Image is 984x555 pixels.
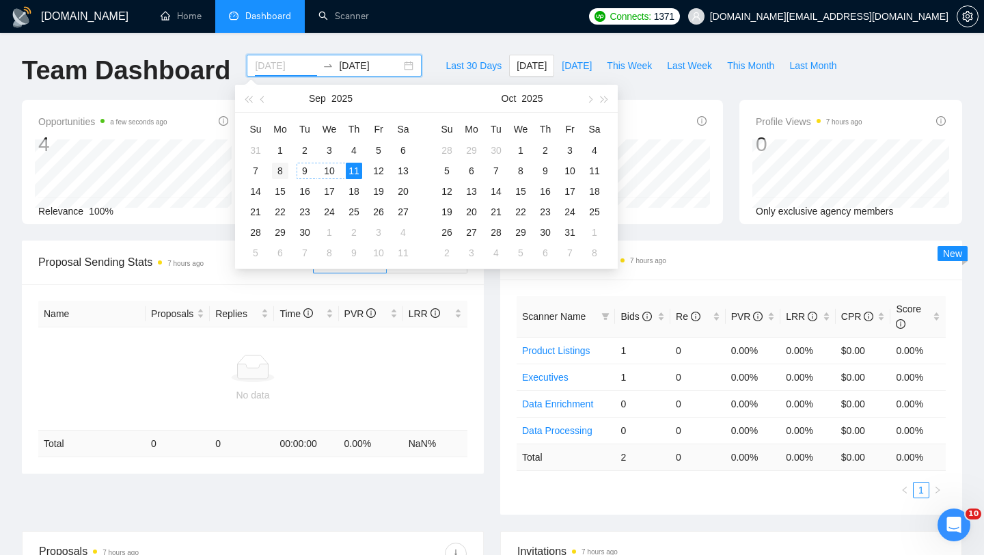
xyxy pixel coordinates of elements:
div: 10 [321,163,338,179]
td: 2025-10-17 [558,181,582,202]
div: 14 [488,183,504,200]
span: Dashboard [245,10,291,22]
span: info-circle [936,116,946,126]
td: 0.00% [890,337,946,364]
td: 2025-10-16 [533,181,558,202]
div: 17 [562,183,578,200]
div: 7 [562,245,578,261]
div: 1 [586,224,603,241]
div: 9 [297,163,313,179]
td: 0.00% [726,364,781,390]
div: 29 [512,224,529,241]
span: Opportunities [38,113,167,130]
td: 2025-11-01 [582,222,607,243]
time: 7 hours ago [630,257,666,265]
td: 2025-11-02 [435,243,459,263]
td: 2025-11-04 [484,243,508,263]
td: 1 [615,337,670,364]
div: 24 [321,204,338,220]
a: Product Listings [522,345,590,356]
td: 2025-09-17 [317,181,342,202]
td: 2025-10-19 [435,202,459,222]
div: 13 [463,183,480,200]
td: 2025-11-05 [508,243,533,263]
div: 28 [439,142,455,159]
button: Oct [502,85,517,112]
a: Executives [522,372,569,383]
td: 2025-09-06 [391,140,415,161]
div: 6 [463,163,480,179]
span: info-circle [430,308,440,318]
td: 2025-11-06 [533,243,558,263]
span: Profile Views [756,113,862,130]
span: Last Week [667,58,712,73]
td: 2025-10-31 [558,222,582,243]
span: LRR [409,308,440,319]
span: [DATE] [562,58,592,73]
img: upwork-logo.png [594,11,605,22]
span: New [943,248,962,259]
td: 2025-10-27 [459,222,484,243]
td: 0 [670,417,726,444]
th: Fr [558,118,582,140]
div: 25 [346,204,362,220]
div: 3 [562,142,578,159]
td: 2025-09-20 [391,181,415,202]
td: 2025-09-14 [243,181,268,202]
button: Sep [309,85,326,112]
td: 2025-10-12 [435,181,459,202]
span: Re [676,311,700,322]
th: We [317,118,342,140]
div: 20 [395,183,411,200]
span: LRR [786,311,817,322]
th: Name [38,301,146,327]
div: 11 [586,163,603,179]
td: 2025-09-29 [459,140,484,161]
button: Last Month [782,55,844,77]
div: 24 [562,204,578,220]
div: 5 [439,163,455,179]
td: 2025-09-24 [317,202,342,222]
span: Time [279,308,312,319]
h1: Team Dashboard [22,55,230,87]
th: Tu [484,118,508,140]
div: 0 [756,131,862,157]
span: Score [896,303,921,329]
div: 7 [297,245,313,261]
td: 2025-09-23 [292,202,317,222]
div: 30 [537,224,553,241]
td: 2025-09-05 [366,140,391,161]
div: 2 [537,142,553,159]
td: 2025-09-19 [366,181,391,202]
time: a few seconds ago [110,118,167,126]
span: Proposal Sending Stats [38,254,313,271]
a: homeHome [161,10,202,22]
button: [DATE] [509,55,554,77]
div: 13 [395,163,411,179]
div: 29 [463,142,480,159]
td: 2025-09-07 [243,161,268,181]
td: 0 [670,390,726,417]
td: 2025-10-02 [533,140,558,161]
td: 2025-10-30 [533,222,558,243]
td: 2025-09-04 [342,140,366,161]
td: 2025-09-28 [243,222,268,243]
div: 9 [346,245,362,261]
div: 8 [272,163,288,179]
td: 2025-09-18 [342,181,366,202]
div: 8 [321,245,338,261]
span: info-circle [697,116,707,126]
span: info-circle [691,312,700,321]
div: 31 [247,142,264,159]
th: Sa [582,118,607,140]
time: 7 hours ago [826,118,862,126]
td: 0.00% [890,417,946,444]
td: 2025-09-01 [268,140,292,161]
td: 2025-10-05 [243,243,268,263]
td: 0.00% [780,390,836,417]
div: 4 [346,142,362,159]
td: 0.00% [726,390,781,417]
button: Last 30 Days [438,55,509,77]
td: 2025-09-16 [292,181,317,202]
td: 2025-10-18 [582,181,607,202]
